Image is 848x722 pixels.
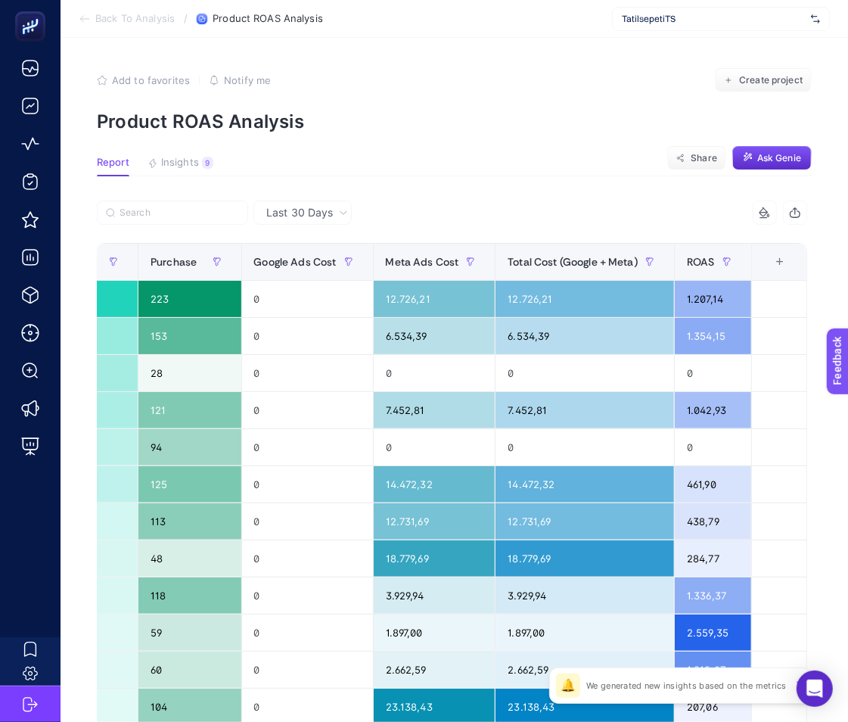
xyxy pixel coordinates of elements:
[732,146,812,170] button: Ask Genie
[811,11,820,26] img: svg%3e
[242,577,373,614] div: 0
[138,429,241,465] div: 94
[495,392,674,428] div: 7.452,81
[374,540,495,577] div: 18.779,69
[138,652,241,688] div: 60
[495,281,674,317] div: 12.726,21
[224,74,271,86] span: Notify me
[242,540,373,577] div: 0
[764,256,776,289] div: 9 items selected
[675,615,751,651] div: 2.559,35
[266,205,333,220] span: Last 30 Days
[495,615,674,651] div: 1.897,00
[797,671,833,707] div: Open Intercom Messenger
[675,355,751,391] div: 0
[495,355,674,391] div: 0
[374,577,495,614] div: 3.929,94
[97,110,812,132] p: Product ROAS Analysis
[138,577,241,614] div: 118
[508,256,638,268] span: Total Cost (Google + Meta)
[209,74,271,86] button: Notify me
[138,540,241,577] div: 48
[374,466,495,503] div: 14.472,32
[687,256,715,268] span: ROAS
[667,146,726,170] button: Share
[495,577,674,614] div: 3.929,94
[675,466,751,503] div: 461,90
[242,318,373,354] div: 0
[242,392,373,428] div: 0
[675,503,751,540] div: 438,79
[95,13,175,25] span: Back To Analysis
[138,466,241,503] div: 125
[374,503,495,540] div: 12.731,69
[495,503,674,540] div: 12.731,69
[242,615,373,651] div: 0
[242,281,373,317] div: 0
[202,157,213,169] div: 9
[766,256,794,268] div: +
[622,13,805,25] span: TatilsepetiTS
[97,74,190,86] button: Add to favorites
[374,355,495,391] div: 0
[138,503,241,540] div: 113
[138,392,241,428] div: 121
[675,392,751,428] div: 1.042,93
[556,674,580,698] div: 🔔
[386,256,459,268] span: Meta Ads Cost
[9,5,57,17] span: Feedback
[138,281,241,317] div: 223
[138,318,241,354] div: 153
[715,68,812,92] button: Create project
[374,615,495,651] div: 1.897,00
[675,318,751,354] div: 1.354,15
[739,74,803,86] span: Create project
[757,152,801,164] span: Ask Genie
[691,152,717,164] span: Share
[242,466,373,503] div: 0
[184,12,188,24] span: /
[161,157,199,169] span: Insights
[675,429,751,465] div: 0
[675,281,751,317] div: 1.207,14
[97,157,129,169] span: Report
[374,318,495,354] div: 6.534,39
[495,318,674,354] div: 6.534,39
[242,503,373,540] div: 0
[374,392,495,428] div: 7.452,81
[495,652,674,688] div: 2.662,59
[586,680,787,692] p: We generated new insights based on the metrics
[112,74,190,86] span: Add to favorites
[242,355,373,391] div: 0
[374,281,495,317] div: 12.726,21
[242,652,373,688] div: 0
[138,355,241,391] div: 28
[495,429,674,465] div: 0
[675,577,751,614] div: 1.336,37
[254,256,337,268] span: Google Ads Cost
[675,652,751,688] div: 1.812,07
[675,540,751,577] div: 284,77
[495,540,674,577] div: 18.779,69
[374,429,495,465] div: 0
[495,466,674,503] div: 14.472,32
[374,652,495,688] div: 2.662,59
[120,207,239,219] input: Search
[242,429,373,465] div: 0
[213,13,323,25] span: Product ROAS Analysis
[138,615,241,651] div: 59
[151,256,197,268] span: Purchase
